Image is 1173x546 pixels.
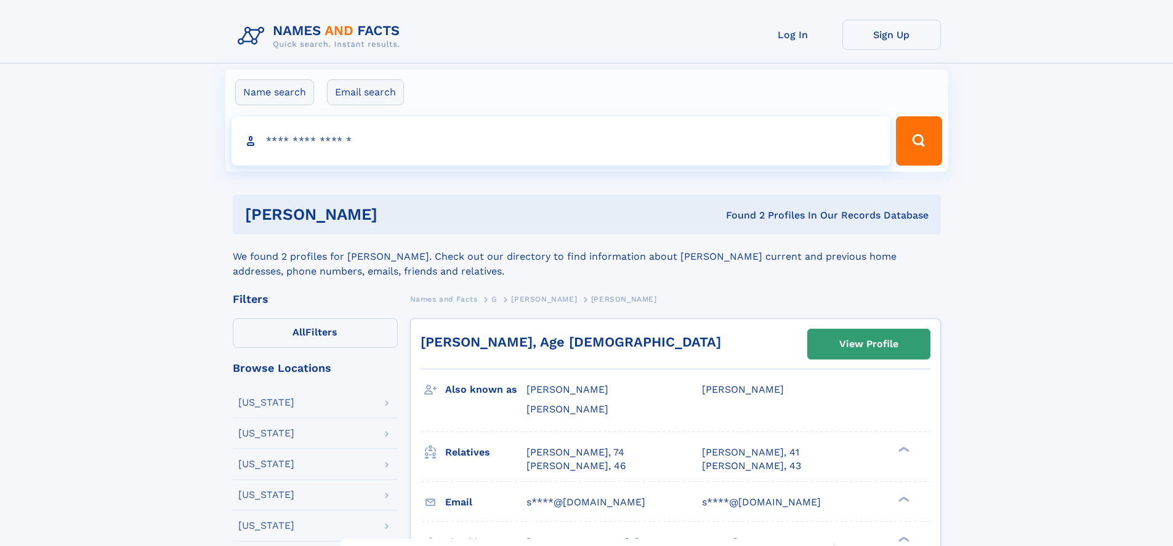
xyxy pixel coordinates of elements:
a: Names and Facts [410,291,478,307]
h3: Also known as [445,379,526,400]
input: search input [232,116,891,166]
button: Search Button [896,116,941,166]
a: Log In [744,20,842,50]
img: Logo Names and Facts [233,20,410,53]
div: [US_STATE] [238,459,294,469]
span: All [292,326,305,338]
span: [PERSON_NAME] [526,383,608,395]
label: Filters [233,318,398,348]
div: We found 2 profiles for [PERSON_NAME]. Check out our directory to find information about [PERSON_... [233,235,941,279]
label: Name search [235,79,314,105]
span: G [491,295,498,303]
div: ❯ [895,535,910,543]
div: View Profile [839,330,898,358]
div: [US_STATE] [238,428,294,438]
span: [PERSON_NAME] [702,383,784,395]
a: [PERSON_NAME], Age [DEMOGRAPHIC_DATA] [421,334,721,350]
div: Filters [233,294,398,305]
div: [US_STATE] [238,490,294,500]
span: [PERSON_NAME] [511,295,577,303]
h1: [PERSON_NAME] [245,207,552,222]
div: ❯ [895,445,910,453]
a: [PERSON_NAME], 41 [702,446,799,459]
div: [US_STATE] [238,398,294,407]
div: Browse Locations [233,363,398,374]
span: [PERSON_NAME] [526,403,608,415]
a: G [491,291,498,307]
span: [PERSON_NAME] [591,295,657,303]
a: [PERSON_NAME], 46 [526,459,626,473]
a: Sign Up [842,20,941,50]
a: [PERSON_NAME] [511,291,577,307]
a: [PERSON_NAME], 74 [526,446,624,459]
a: View Profile [808,329,930,359]
h3: Email [445,492,526,513]
label: Email search [327,79,404,105]
div: Found 2 Profiles In Our Records Database [552,209,929,222]
a: [PERSON_NAME], 43 [702,459,801,473]
div: ❯ [895,495,910,503]
h3: Relatives [445,442,526,463]
div: [US_STATE] [238,521,294,531]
